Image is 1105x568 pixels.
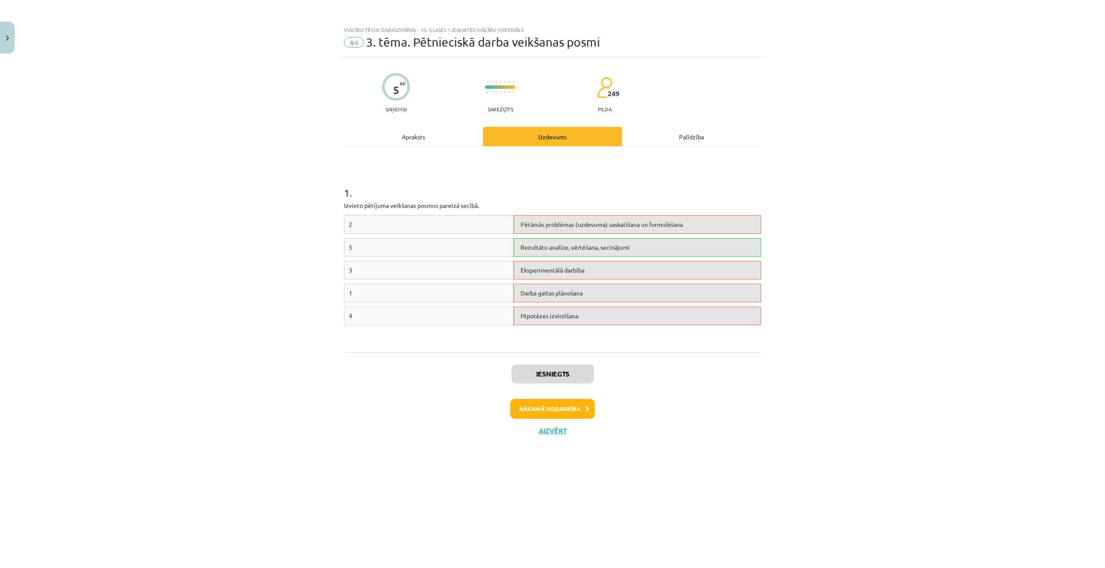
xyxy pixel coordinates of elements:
[344,238,514,257] div: 5
[536,427,569,435] button: Aizvērt
[508,91,509,93] img: icon-short-line-57e1e144782c952c97e751825c79c345078a6d821885a25fce030b3d8c18986b.svg
[504,91,505,93] img: icon-short-line-57e1e144782c952c97e751825c79c345078a6d821885a25fce030b3d8c18986b.svg
[487,91,488,93] img: icon-short-line-57e1e144782c952c97e751825c79c345078a6d821885a25fce030b3d8c18986b.svg
[514,284,761,302] div: Darba gaitas plānošana
[514,307,761,325] div: Hipotēzes izvirzīšana
[344,284,514,302] div: 1
[514,238,761,257] div: Rezultātu analīze, vērtēšana, secinājumi
[344,215,514,234] div: 2
[491,81,492,83] img: icon-short-line-57e1e144782c952c97e751825c79c345078a6d821885a25fce030b3d8c18986b.svg
[344,261,514,279] div: 3
[344,27,761,33] div: Mācību tēma: Dabaszinības - 10. klases 1.ieskaites mācību materiāls
[400,81,405,86] span: XP
[622,127,761,146] div: Palīdzība
[344,37,364,47] span: #4
[491,91,492,93] img: icon-short-line-57e1e144782c952c97e751825c79c345078a6d821885a25fce030b3d8c18986b.svg
[597,77,612,98] img: students-c634bb4e5e11cddfef0936a35e636f08e4e9abd3cc4e673bd6f9a4125e45ecb1.svg
[344,307,514,325] div: 4
[487,81,488,83] img: icon-short-line-57e1e144782c952c97e751825c79c345078a6d821885a25fce030b3d8c18986b.svg
[496,81,496,83] img: icon-short-line-57e1e144782c952c97e751825c79c345078a6d821885a25fce030b3d8c18986b.svg
[344,201,761,210] p: Izvieto pētījuma veikšanas posmus pareizā secībā.
[366,35,600,49] span: 3. tēma. Pētnieciskā darba veikšanas posmi
[608,90,619,97] span: 249
[344,127,483,146] div: Apraksts
[6,35,9,41] img: icon-close-lesson-0947bae3869378f0d4975bcd49f059093ad1ed9edebbc8119c70593378902aed.svg
[496,91,496,93] img: icon-short-line-57e1e144782c952c97e751825c79c345078a6d821885a25fce030b3d8c18986b.svg
[500,91,501,93] img: icon-short-line-57e1e144782c952c97e751825c79c345078a6d821885a25fce030b3d8c18986b.svg
[598,106,612,112] p: pilda
[511,364,594,383] button: Iesniegts
[382,106,410,112] p: Saņemsi
[508,81,509,83] img: icon-short-line-57e1e144782c952c97e751825c79c345078a6d821885a25fce030b3d8c18986b.svg
[483,127,622,146] div: Uzdevums
[514,261,761,279] div: Eksperimentālā darbība
[344,172,761,198] h1: 1 .
[500,81,501,83] img: icon-short-line-57e1e144782c952c97e751825c79c345078a6d821885a25fce030b3d8c18986b.svg
[510,399,595,419] button: Nākamā nodarbība
[488,106,513,112] p: Sarežģīts
[393,84,399,96] div: 5
[504,81,505,83] img: icon-short-line-57e1e144782c952c97e751825c79c345078a6d821885a25fce030b3d8c18986b.svg
[514,215,761,234] div: Pētāmās problēmas (uzdevuma) saskatīšana un formulēšana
